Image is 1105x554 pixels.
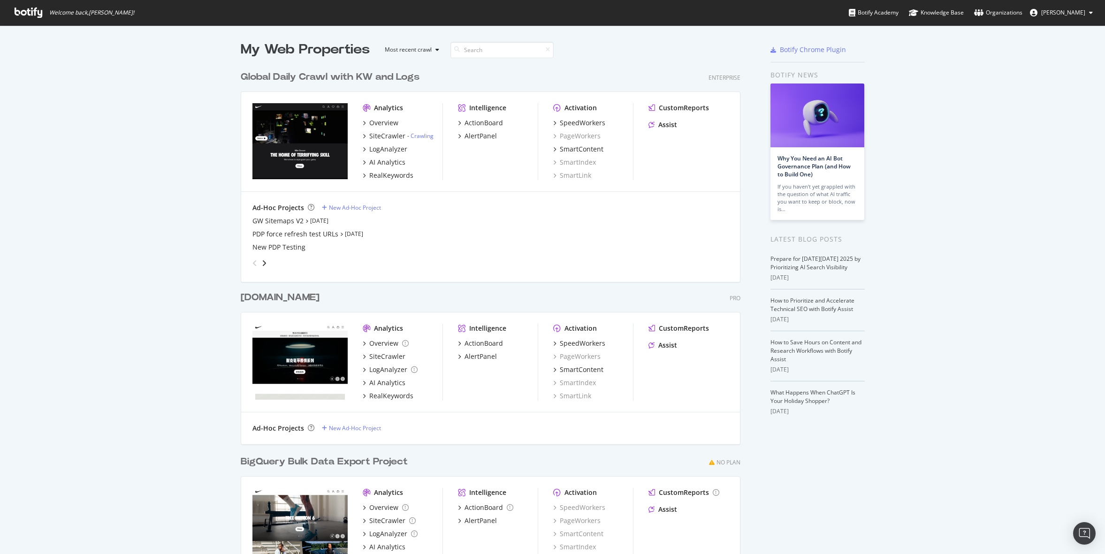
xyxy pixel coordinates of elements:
a: LogAnalyzer [363,365,418,374]
a: AI Analytics [363,158,405,167]
div: CustomReports [659,103,709,113]
a: Global Daily Crawl with KW and Logs [241,70,423,84]
a: ActionBoard [458,503,513,512]
a: Botify Chrome Plugin [770,45,846,54]
a: How to Save Hours on Content and Research Workflows with Botify Assist [770,338,861,363]
a: PageWorkers [553,516,601,525]
div: Activation [564,103,597,113]
div: ActionBoard [465,339,503,348]
span: Welcome back, [PERSON_NAME] ! [49,9,134,16]
div: Global Daily Crawl with KW and Logs [241,70,419,84]
div: LogAnalyzer [369,144,407,154]
div: Knowledge Base [909,8,964,17]
a: SmartIndex [553,378,596,387]
a: SmartLink [553,391,591,401]
a: SmartContent [553,365,603,374]
div: My Web Properties [241,40,370,59]
a: BigQuery Bulk Data Export Project [241,455,412,469]
div: Overview [369,503,398,512]
a: SiteCrawler- Crawling [363,131,434,141]
div: CustomReports [659,324,709,333]
a: New PDP Testing [252,243,305,252]
div: Overview [369,118,398,128]
div: Activation [564,488,597,497]
a: Assist [648,505,677,514]
a: New Ad-Hoc Project [322,204,381,212]
button: [PERSON_NAME] [1022,5,1100,20]
div: AlertPanel [465,131,497,141]
div: Botify Chrome Plugin [780,45,846,54]
a: PageWorkers [553,352,601,361]
input: Search [450,42,554,58]
button: Most recent crawl [377,42,443,57]
div: angle-right [261,258,267,268]
div: AI Analytics [369,542,405,552]
div: Activation [564,324,597,333]
a: RealKeywords [363,171,413,180]
div: [DATE] [770,407,865,416]
div: Assist [658,341,677,350]
a: What Happens When ChatGPT Is Your Holiday Shopper? [770,388,855,405]
div: No Plan [716,458,740,466]
div: Organizations [974,8,1022,17]
a: CustomReports [648,324,709,333]
div: [DATE] [770,315,865,324]
div: Most recent crawl [385,47,432,53]
div: Ad-Hoc Projects [252,203,304,212]
div: LogAnalyzer [369,365,407,374]
a: CustomReports [648,488,719,497]
div: RealKeywords [369,391,413,401]
a: Prepare for [DATE][DATE] 2025 by Prioritizing AI Search Visibility [770,255,861,271]
div: Intelligence [469,324,506,333]
div: SmartIndex [553,158,596,167]
a: PDP force refresh test URLs [252,229,338,239]
div: Enterprise [709,74,740,82]
a: SmartLink [553,171,591,180]
div: Intelligence [469,103,506,113]
div: Open Intercom Messenger [1073,522,1096,545]
div: SiteCrawler [369,131,405,141]
div: Botify news [770,70,865,80]
div: Intelligence [469,488,506,497]
div: [DOMAIN_NAME] [241,291,320,304]
a: Why You Need an AI Bot Governance Plan (and How to Build One) [777,154,851,178]
a: [DATE] [310,217,328,225]
div: SpeedWorkers [560,118,605,128]
div: Analytics [374,488,403,497]
div: AI Analytics [369,158,405,167]
div: SmartContent [560,365,603,374]
img: nike.com [252,103,348,179]
a: SmartIndex [553,542,596,552]
div: Analytics [374,324,403,333]
a: Crawling [411,132,434,140]
a: SpeedWorkers [553,118,605,128]
div: Assist [658,505,677,514]
img: nike.com.cn [252,324,348,400]
div: angle-left [249,256,261,271]
a: Assist [648,120,677,129]
div: If you haven’t yet grappled with the question of what AI traffic you want to keep or block, now is… [777,183,857,213]
a: LogAnalyzer [363,529,418,539]
div: Ad-Hoc Projects [252,424,304,433]
a: AlertPanel [458,352,497,361]
a: AI Analytics [363,542,405,552]
div: Analytics [374,103,403,113]
div: RealKeywords [369,171,413,180]
div: New Ad-Hoc Project [329,424,381,432]
div: New Ad-Hoc Project [329,204,381,212]
div: Latest Blog Posts [770,234,865,244]
div: ActionBoard [465,118,503,128]
a: Overview [363,118,398,128]
a: AlertPanel [458,516,497,525]
a: AlertPanel [458,131,497,141]
a: CustomReports [648,103,709,113]
a: GW Sitemaps V2 [252,216,304,226]
a: [DOMAIN_NAME] [241,291,323,304]
a: [DATE] [345,230,363,238]
div: PageWorkers [553,131,601,141]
